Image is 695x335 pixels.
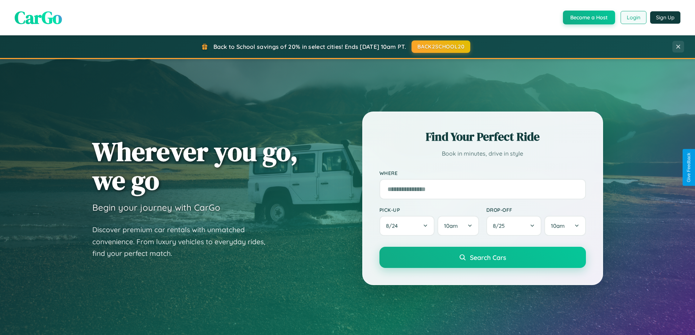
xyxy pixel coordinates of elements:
button: Search Cars [379,247,586,268]
label: Drop-off [486,207,586,213]
p: Book in minutes, drive in style [379,148,586,159]
button: Login [621,11,646,24]
span: 8 / 24 [386,222,401,229]
span: CarGo [15,5,62,30]
button: BACK2SCHOOL20 [412,40,470,53]
div: Give Feedback [686,153,691,182]
label: Pick-up [379,207,479,213]
p: Discover premium car rentals with unmatched convenience. From luxury vehicles to everyday rides, ... [92,224,275,260]
button: 10am [437,216,479,236]
h1: Wherever you go, we go [92,137,298,195]
label: Where [379,170,586,176]
button: 10am [544,216,586,236]
button: 8/25 [486,216,542,236]
span: 10am [444,222,458,229]
h3: Begin your journey with CarGo [92,202,220,213]
span: Search Cars [470,253,506,261]
span: Back to School savings of 20% in select cities! Ends [DATE] 10am PT. [213,43,406,50]
button: Sign Up [650,11,680,24]
span: 8 / 25 [493,222,508,229]
h2: Find Your Perfect Ride [379,129,586,145]
button: Become a Host [563,11,615,24]
button: 8/24 [379,216,435,236]
span: 10am [551,222,565,229]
